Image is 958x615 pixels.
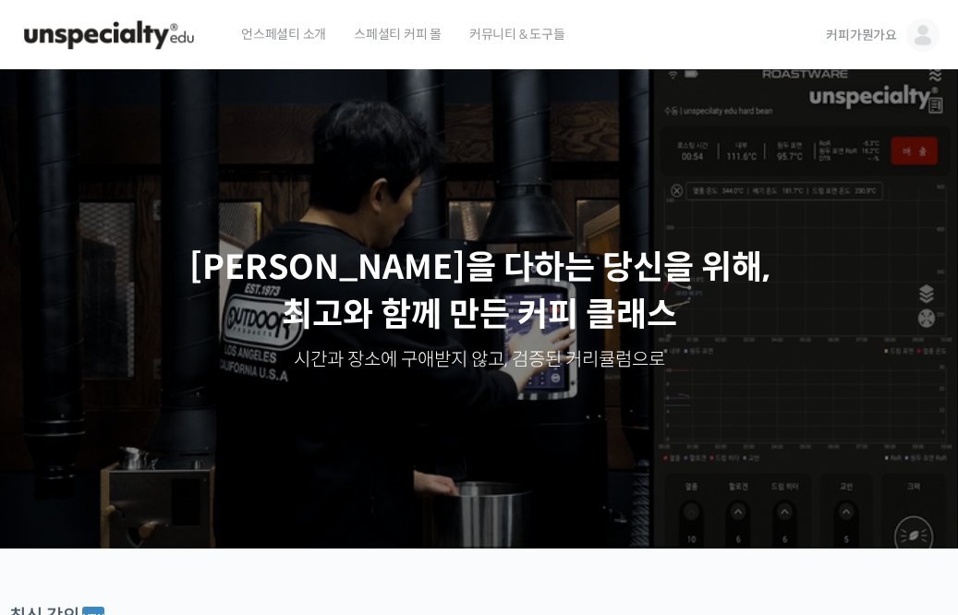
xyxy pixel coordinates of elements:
p: 시간과 장소에 구애받지 않고, 검증된 커리큘럼으로 [18,347,941,373]
span: 커피가뭔가요 [826,27,897,43]
p: [PERSON_NAME]을 다하는 당신을 위해, 최고와 함께 만든 커피 클래스 [18,245,941,338]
